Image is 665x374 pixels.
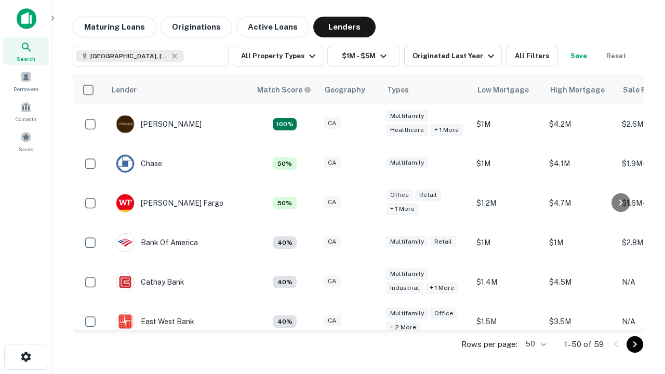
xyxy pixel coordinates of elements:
td: $4.5M [544,262,617,302]
span: Search [17,55,35,63]
div: Multifamily [386,110,428,122]
div: Healthcare [386,124,428,136]
div: CA [324,236,341,248]
button: Go to next page [627,336,643,353]
a: Search [3,37,49,65]
div: Types [387,84,409,96]
div: CA [324,275,341,287]
img: picture [116,273,134,291]
div: Office [430,308,457,319]
div: Bank Of America [116,233,198,252]
td: $4.2M [544,104,617,144]
div: + 1 more [425,282,458,294]
button: Reset [600,46,633,66]
img: picture [116,155,134,172]
p: Rows per page: [461,338,517,351]
td: $4.1M [544,144,617,183]
iframe: Chat Widget [613,291,665,341]
img: picture [116,115,134,133]
span: Saved [19,145,34,153]
th: Capitalize uses an advanced AI algorithm to match your search with the best lender. The match sco... [251,75,318,104]
div: Matching Properties: 18, hasApolloMatch: undefined [273,118,297,130]
a: Saved [3,127,49,155]
div: Office [386,189,413,201]
button: Originated Last Year [404,46,502,66]
div: Matching Properties: 4, hasApolloMatch: undefined [273,276,297,288]
button: Maturing Loans [73,17,156,37]
img: picture [116,194,134,212]
button: Active Loans [236,17,309,37]
div: Lender [112,84,137,96]
a: Contacts [3,97,49,125]
span: Borrowers [14,85,38,93]
div: Low Mortgage [477,84,529,96]
button: Originations [161,17,232,37]
td: $1.2M [471,183,544,223]
span: Contacts [16,115,36,123]
h6: Match Score [257,84,309,96]
div: 50 [522,337,548,352]
td: $4.7M [544,183,617,223]
div: High Mortgage [550,84,605,96]
img: picture [116,313,134,330]
div: Originated Last Year [413,50,497,62]
img: capitalize-icon.png [17,8,36,29]
button: All Property Types [233,46,323,66]
div: Chase [116,154,162,173]
div: Capitalize uses an advanced AI algorithm to match your search with the best lender. The match sco... [257,84,311,96]
td: $1.5M [471,302,544,341]
td: $1M [471,223,544,262]
div: [PERSON_NAME] Fargo [116,194,223,212]
div: Cathay Bank [116,273,184,291]
div: Multifamily [386,236,428,248]
div: Geography [325,84,365,96]
div: Retail [430,236,456,248]
th: Types [381,75,471,104]
div: + 1 more [386,203,419,215]
td: $1M [544,223,617,262]
span: [GEOGRAPHIC_DATA], [GEOGRAPHIC_DATA], [GEOGRAPHIC_DATA] [90,51,168,61]
td: $1M [471,104,544,144]
button: $1M - $5M [327,46,400,66]
div: CA [324,196,341,208]
td: $1.4M [471,262,544,302]
div: Multifamily [386,268,428,280]
div: + 1 more [430,124,463,136]
img: picture [116,234,134,251]
div: CA [324,315,341,327]
div: Matching Properties: 5, hasApolloMatch: undefined [273,157,297,170]
th: Geography [318,75,381,104]
td: $3.5M [544,302,617,341]
th: Lender [105,75,251,104]
td: $1M [471,144,544,183]
th: High Mortgage [544,75,617,104]
div: + 2 more [386,322,420,333]
th: Low Mortgage [471,75,544,104]
div: Matching Properties: 5, hasApolloMatch: undefined [273,197,297,209]
div: Matching Properties: 4, hasApolloMatch: undefined [273,236,297,249]
div: Multifamily [386,308,428,319]
button: Save your search to get updates of matches that match your search criteria. [562,46,595,66]
div: CA [324,157,341,169]
a: Borrowers [3,67,49,95]
button: All Filters [506,46,558,66]
div: Multifamily [386,157,428,169]
div: CA [324,117,341,129]
div: Retail [415,189,441,201]
p: 1–50 of 59 [564,338,604,351]
div: Matching Properties: 4, hasApolloMatch: undefined [273,315,297,328]
button: Lenders [313,17,376,37]
div: East West Bank [116,312,194,331]
div: Industrial [386,282,423,294]
div: [PERSON_NAME] [116,115,202,133]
